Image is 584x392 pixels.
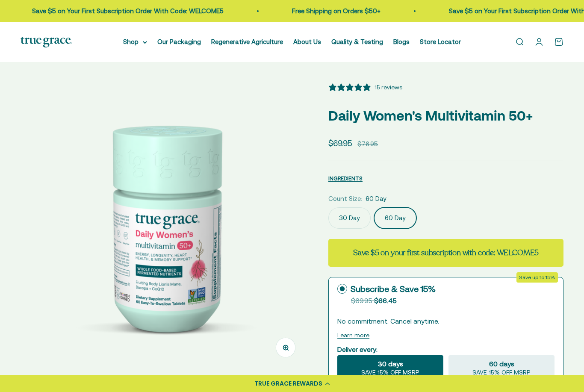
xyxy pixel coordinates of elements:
[211,38,283,45] a: Regenerative Agriculture
[393,38,410,45] a: Blogs
[293,38,321,45] a: About Us
[254,379,322,388] div: TRUE GRACE REWARDS
[357,139,378,149] compare-at-price: $76.95
[123,37,147,47] summary: Shop
[328,194,362,204] legend: Count Size:
[375,83,402,92] div: 15 reviews
[32,6,223,16] p: Save $5 on Your First Subscription Order With Code: WELCOME5
[366,194,386,204] span: 60 Day
[328,83,402,92] button: 5 stars, 15 ratings
[331,38,383,45] a: Quality & Testing
[328,175,363,182] span: INGREDIENTS
[328,173,363,183] button: INGREDIENTS
[353,248,539,258] strong: Save $5 on your first subscription with code: WELCOME5
[420,38,461,45] a: Store Locator
[21,83,308,370] img: Daily Women's 50+ Multivitamin
[157,38,201,45] a: Our Packaging
[328,137,352,150] sale-price: $69.95
[292,7,380,15] a: Free Shipping on Orders $50+
[328,105,563,127] p: Daily Women's Multivitamin 50+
